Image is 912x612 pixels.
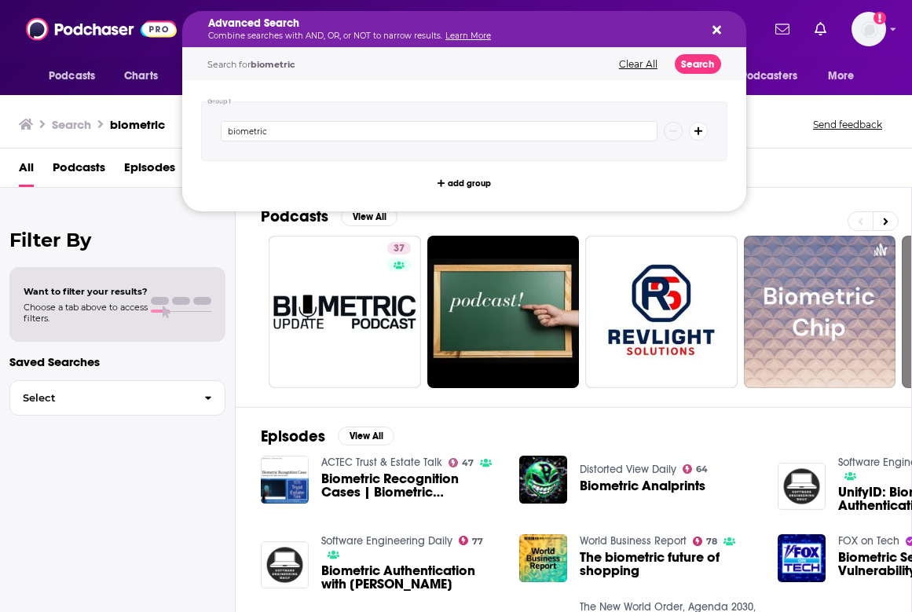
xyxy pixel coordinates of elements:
[24,286,148,297] span: Want to filter your results?
[9,354,225,369] p: Saved Searches
[852,12,886,46] img: User Profile
[49,65,95,87] span: Podcasts
[580,479,705,493] a: Biometric Analprints
[580,551,759,577] a: The biometric future of shopping
[693,537,718,546] a: 78
[269,236,421,388] a: 37
[261,427,394,446] a: EpisodesView All
[614,59,662,70] button: Clear All
[449,458,474,467] a: 47
[808,118,887,131] button: Send feedback
[448,179,491,188] span: add group
[19,155,34,187] a: All
[110,117,165,132] h3: biometric
[706,538,717,545] span: 78
[321,564,500,591] a: Biometric Authentication with Vincent Delitz
[838,534,899,548] a: FOX on Tech
[580,463,676,476] a: Distorted View Daily
[852,12,886,46] span: Logged in as notablypr2
[321,534,452,548] a: Software Engineering Daily
[9,229,225,251] h2: Filter By
[712,61,820,91] button: open menu
[462,460,474,467] span: 47
[387,242,411,255] a: 37
[519,534,567,582] img: The biometric future of shopping
[338,427,394,445] button: View All
[207,59,295,70] span: Search for
[261,207,397,226] a: PodcastsView All
[394,241,405,257] span: 37
[321,564,500,591] span: Biometric Authentication with [PERSON_NAME]
[696,466,708,473] span: 64
[874,12,886,24] svg: Add a profile image
[580,534,687,548] a: World Business Report
[10,393,192,403] span: Select
[852,12,886,46] button: Show profile menu
[519,456,567,504] img: Biometric Analprints
[261,427,325,446] h2: Episodes
[778,463,826,511] img: UnifyID: Biometric Authentication with John Whaley
[53,155,105,187] a: Podcasts
[828,65,855,87] span: More
[221,121,657,141] input: Type a keyword or phrase...
[207,98,232,105] h4: Group 1
[24,302,148,324] span: Choose a tab above to access filters.
[124,155,175,187] a: Episodes
[261,207,328,226] h2: Podcasts
[778,534,826,582] img: Biometric Security Vulnerability
[9,380,225,416] button: Select
[197,11,761,47] div: Search podcasts, credits, & more...
[722,65,797,87] span: For Podcasters
[808,16,833,42] a: Show notifications dropdown
[341,207,397,226] button: View All
[683,464,709,474] a: 64
[124,65,158,87] span: Charts
[261,541,309,589] img: Biometric Authentication with Vincent Delitz
[114,61,167,91] a: Charts
[817,61,874,91] button: open menu
[208,18,695,29] h5: Advanced Search
[459,536,484,545] a: 77
[321,456,442,469] a: ACTEC Trust & Estate Talk
[321,472,500,499] a: Biometric Recognition Cases | Biometric Information Privacy Act | BIPA
[769,16,796,42] a: Show notifications dropdown
[26,14,177,44] img: Podchaser - Follow, Share and Rate Podcasts
[251,59,295,70] span: biometric
[208,32,695,40] p: Combine searches with AND, OR, or NOT to narrow results.
[261,456,309,504] img: Biometric Recognition Cases | Biometric Information Privacy Act | BIPA
[445,31,491,41] a: Learn More
[433,174,496,192] button: add group
[38,61,115,91] button: open menu
[175,61,262,91] button: open menu
[472,538,483,545] span: 77
[52,117,91,132] h3: Search
[675,54,721,74] button: Search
